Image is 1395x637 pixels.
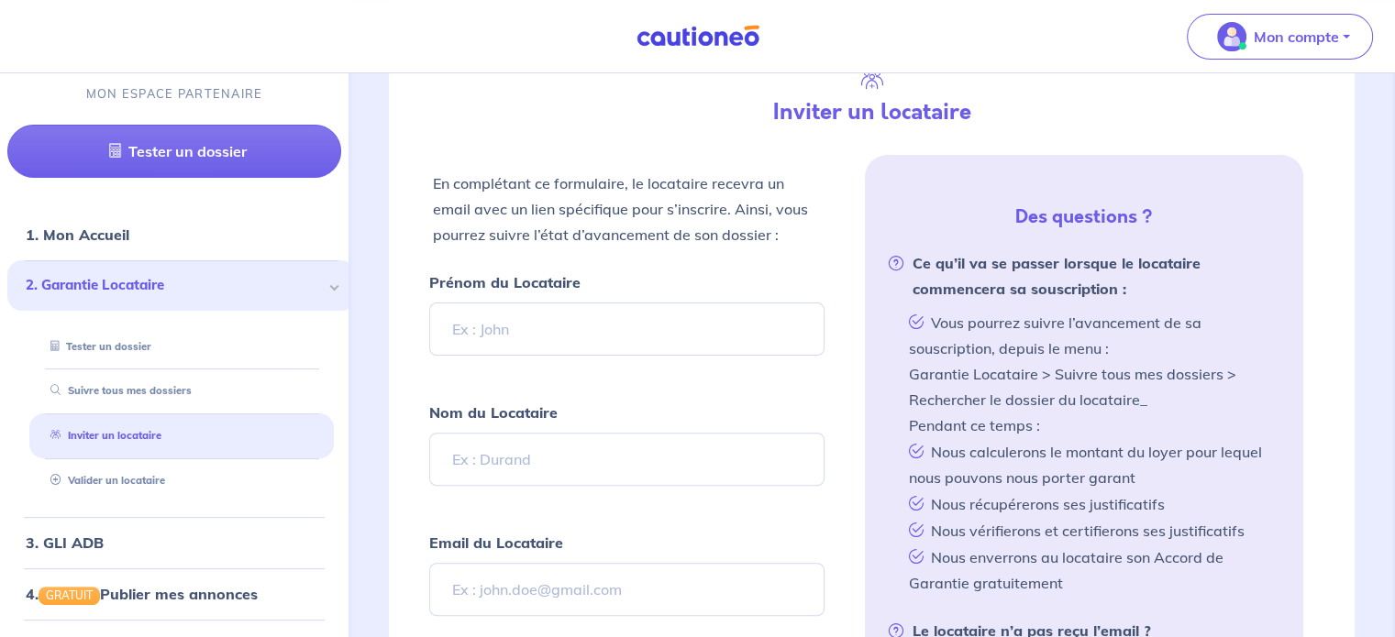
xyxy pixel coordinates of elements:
li: Nous enverrons au locataire son Accord de Garantie gratuitement [902,544,1281,596]
input: Ex : John [429,302,824,356]
input: Ex : Durand [429,433,824,486]
p: En complétant ce formulaire, le locataire recevra un email avec un lien spécifique pour s’inscrir... [433,170,820,247]
div: Inviter un locataire [29,422,334,452]
a: 1. Mon Accueil [26,226,129,245]
a: Inviter un locataire [43,430,161,443]
div: 2. Garantie Locataire [7,261,356,312]
img: illu_account_valid_menu.svg [1217,22,1246,51]
li: Nous récupérerons ses justificatifs [902,490,1281,517]
a: Tester un dossier [43,340,151,353]
span: 2. Garantie Locataire [26,276,324,297]
li: Vous pourrez suivre l’avancement de sa souscription, depuis le menu : Garantie Locataire > Suivre... [902,309,1281,438]
strong: Prénom du Locataire [429,273,581,291]
div: Suivre tous mes dossiers [29,377,334,407]
h4: Inviter un locataire [647,99,1096,126]
button: illu_account_valid_menu.svgMon compte [1187,14,1373,60]
li: Nous calculerons le montant du loyer pour lequel nous pouvons nous porter garant [902,438,1281,490]
a: 3. GLI ADB [26,533,104,552]
p: Mon compte [1254,26,1339,48]
li: Nous vérifierons et certifierons ses justificatifs [902,517,1281,544]
strong: Ce qu’il va se passer lorsque le locataire commencera sa souscription : [887,250,1281,302]
img: Cautioneo [629,25,767,48]
strong: Email du Locataire [429,533,563,552]
p: MON ESPACE PARTENAIRE [86,86,263,104]
div: 4.GRATUITPublier mes annonces [7,576,341,612]
a: Suivre tous mes dossiers [43,385,192,398]
h5: Des questions ? [872,206,1296,228]
div: 3. GLI ADB [7,524,341,561]
a: Tester un dossier [7,126,341,179]
div: Valider un locataire [29,467,334,497]
input: Ex : john.doe@gmail.com [429,563,824,616]
div: 1. Mon Accueil [7,217,341,254]
strong: Nom du Locataire [429,403,558,422]
a: Valider un locataire [43,475,165,488]
div: Tester un dossier [29,332,334,362]
a: 4.GRATUITPublier mes annonces [26,585,258,603]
